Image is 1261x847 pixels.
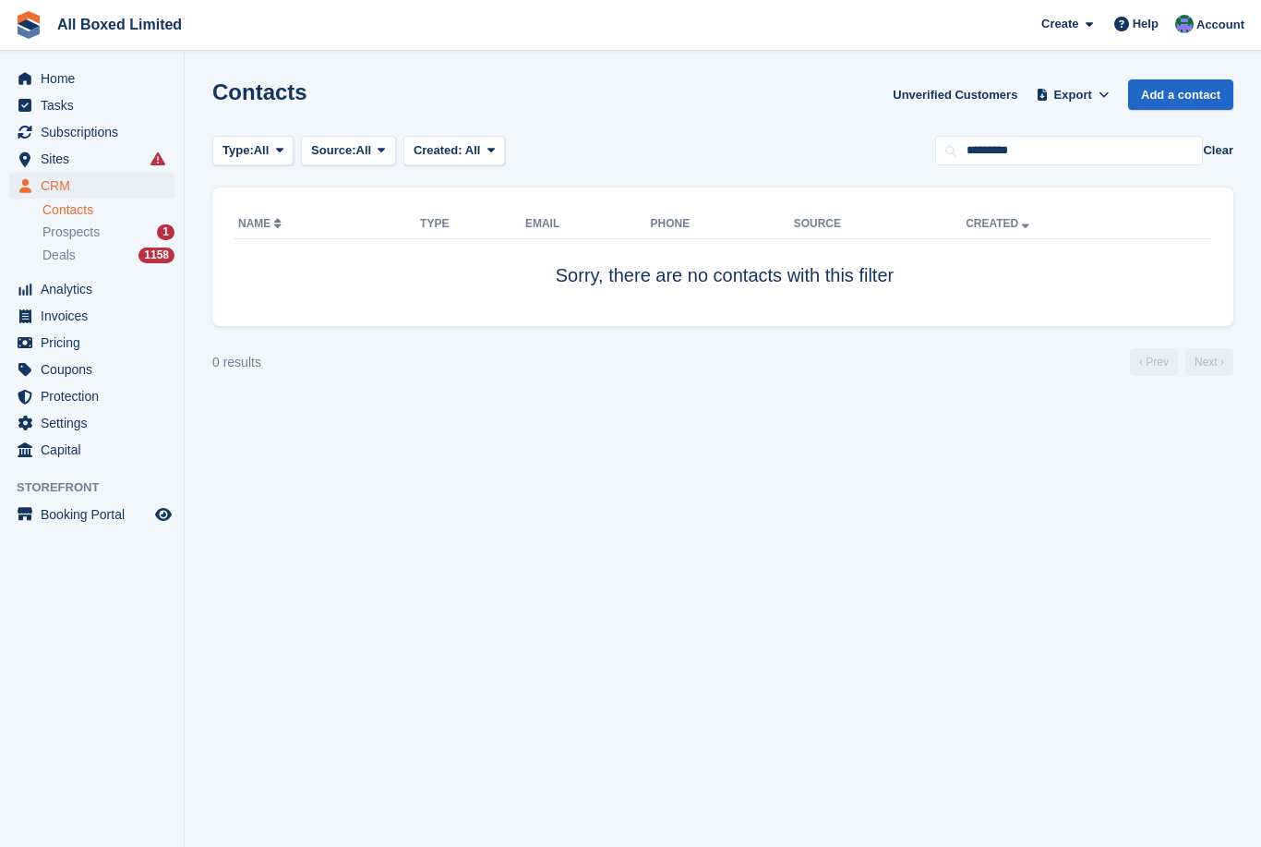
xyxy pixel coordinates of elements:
[41,92,151,118] span: Tasks
[41,66,151,91] span: Home
[1032,79,1113,110] button: Export
[212,136,294,166] button: Type: All
[1185,348,1233,376] a: Next
[9,92,174,118] a: menu
[1203,141,1233,160] button: Clear
[1175,15,1194,33] img: Liam Spencer
[9,330,174,356] a: menu
[9,410,174,436] a: menu
[885,79,1025,110] a: Unverified Customers
[9,173,174,199] a: menu
[138,248,174,263] div: 1158
[356,141,372,160] span: All
[1041,15,1078,33] span: Create
[17,478,184,497] span: Storefront
[311,141,355,160] span: Source:
[9,303,174,329] a: menu
[9,383,174,409] a: menu
[222,141,254,160] span: Type:
[41,330,151,356] span: Pricing
[212,353,261,372] div: 0 results
[9,276,174,302] a: menu
[152,503,174,526] a: Preview store
[50,9,189,40] a: All Boxed Limited
[414,143,462,157] span: Created:
[525,210,651,239] th: Email
[41,303,151,329] span: Invoices
[41,357,151,382] span: Coupons
[651,210,794,239] th: Phone
[157,224,174,240] div: 1
[9,66,174,91] a: menu
[41,146,151,172] span: Sites
[42,223,174,242] a: Prospects 1
[556,265,894,285] span: Sorry, there are no contacts with this filter
[41,383,151,409] span: Protection
[301,136,396,166] button: Source: All
[42,246,174,265] a: Deals 1158
[238,217,285,230] a: Name
[966,217,1033,230] a: Created
[41,276,151,302] span: Analytics
[1126,348,1237,376] nav: Page
[41,437,151,463] span: Capital
[150,151,165,166] i: Smart entry sync failures have occurred
[1128,79,1233,110] a: Add a contact
[42,224,100,241] span: Prospects
[42,247,76,264] span: Deals
[1130,348,1178,376] a: Previous
[41,119,151,145] span: Subscriptions
[9,146,174,172] a: menu
[1054,86,1092,104] span: Export
[42,201,174,219] a: Contacts
[9,119,174,145] a: menu
[403,136,505,166] button: Created: All
[15,11,42,39] img: stora-icon-8386f47178a22dfd0bd8f6a31ec36ba5ce8667c1dd55bd0f319d3a0aa187defe.svg
[9,437,174,463] a: menu
[465,143,481,157] span: All
[1196,16,1244,34] span: Account
[794,210,967,239] th: Source
[41,410,151,436] span: Settings
[41,173,151,199] span: CRM
[420,210,525,239] th: Type
[9,357,174,382] a: menu
[254,141,270,160] span: All
[41,502,151,527] span: Booking Portal
[1133,15,1159,33] span: Help
[212,79,307,104] h1: Contacts
[9,502,174,527] a: menu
